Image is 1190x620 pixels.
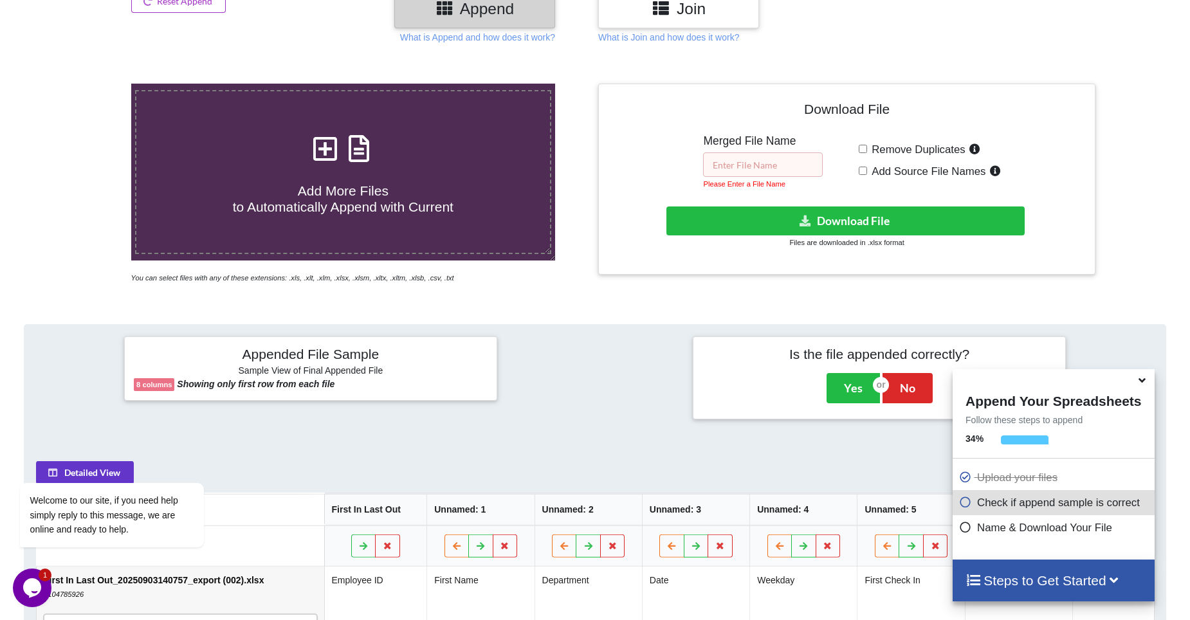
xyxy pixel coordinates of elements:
[608,93,1086,130] h4: Download File
[598,31,739,44] p: What is Join and how does it work?
[867,165,985,178] span: Add Source File Names
[749,494,857,525] th: Unnamed: 4
[642,494,749,525] th: Unnamed: 3
[400,31,555,44] p: What is Append and how does it work?
[13,367,244,562] iframe: chat widget
[789,239,904,246] small: Files are downloaded in .xlsx format
[959,520,1151,536] p: Name & Download Your File
[703,180,785,188] small: Please Enter a File Name
[134,346,488,364] h4: Appended File Sample
[959,495,1151,511] p: Check if append sample is correct
[966,572,1141,588] h4: Steps to Get Started
[134,365,488,378] h6: Sample View of Final Appended File
[883,373,933,403] button: No
[534,494,641,525] th: Unnamed: 2
[959,470,1151,486] p: Upload your files
[702,346,1056,362] h4: Is the file appended correctly?
[953,390,1154,409] h4: Append Your Spreadsheets
[13,569,54,607] iframe: chat widget
[703,134,823,148] h5: Merged File Name
[131,274,454,282] i: You can select files with any of these extensions: .xls, .xlt, .xlm, .xlsx, .xlsm, .xltx, .xltm, ...
[827,373,880,403] button: Yes
[953,414,1154,426] p: Follow these steps to append
[966,433,984,444] b: 34 %
[426,494,534,525] th: Unnamed: 1
[703,152,823,177] input: Enter File Name
[233,183,453,214] span: Add More Files to Automatically Append with Current
[857,494,964,525] th: Unnamed: 5
[44,590,84,598] i: 1104785926
[324,494,426,525] th: First In Last Out
[666,206,1025,235] button: Download File
[867,143,966,156] span: Remove Duplicates
[177,379,334,389] b: Showing only first row from each file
